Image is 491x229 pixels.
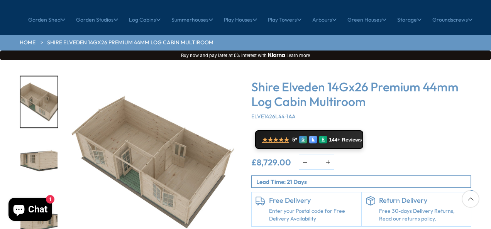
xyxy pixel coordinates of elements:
[129,10,161,29] a: Log Cabins
[6,198,54,223] inbox-online-store-chat: Shopify online store chat
[397,10,422,29] a: Storage
[268,10,301,29] a: Play Towers
[47,39,213,47] a: Shire Elveden 14Gx26 Premium 44mm Log Cabin Multiroom
[251,158,291,167] ins: £8,729.00
[299,136,307,143] div: G
[432,10,472,29] a: Groundscrews
[347,10,386,29] a: Green Houses
[255,130,363,149] a: ★★★★★ 5* G E R 144+ Reviews
[20,137,58,188] img: Elveden_4190x7890_white_open_0150_484a26f4-fce1-4e32-a54f-8f1bca18f607_200x200.jpg
[76,10,118,29] a: Garden Studios
[171,10,213,29] a: Summerhouses
[20,76,58,128] div: 5 / 10
[256,178,471,186] p: Lead Time: 21 Days
[319,136,327,143] div: R
[20,39,36,47] a: HOME
[224,10,257,29] a: Play Houses
[251,79,471,109] h3: Shire Elveden 14Gx26 Premium 44mm Log Cabin Multiroom
[312,10,337,29] a: Arbours
[342,137,362,143] span: Reviews
[269,196,357,205] h6: Free Delivery
[379,207,467,222] p: Free 30-days Delivery Returns, Read our returns policy.
[269,207,357,222] a: Enter your Postal code for Free Delivery Availability
[251,113,296,120] span: ELVE1426L44-1AA
[379,196,467,205] h6: Return Delivery
[262,136,289,143] span: ★★★★★
[20,76,58,128] img: Elveden_4190x7890_TOP3_open_dbe871ef-74f1-40df-9d8e-cd33f63b7c11_200x200.jpg
[309,136,317,143] div: E
[20,136,58,189] div: 6 / 10
[329,137,340,143] span: 144+
[28,10,65,29] a: Garden Shed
